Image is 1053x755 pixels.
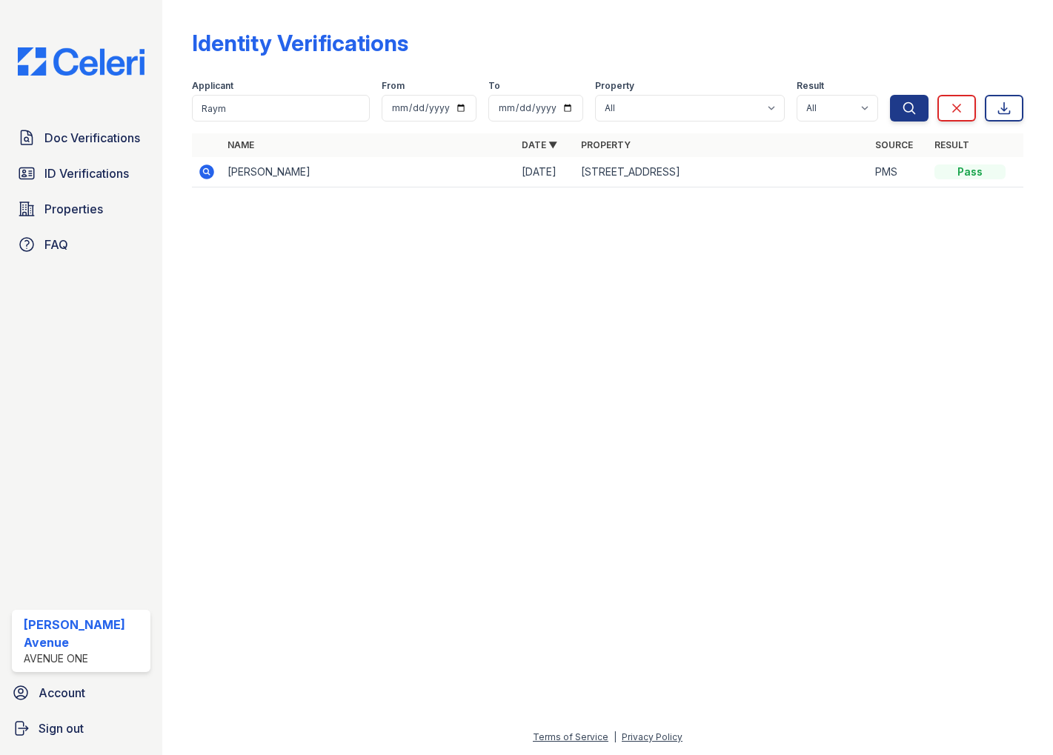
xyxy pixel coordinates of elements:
[595,80,634,92] label: Property
[6,714,156,743] a: Sign out
[192,30,408,56] div: Identity Verifications
[192,95,370,122] input: Search by name or phone number
[934,164,1006,179] div: Pass
[24,616,145,651] div: [PERSON_NAME] Avenue
[533,731,608,742] a: Terms of Service
[382,80,405,92] label: From
[12,123,150,153] a: Doc Verifications
[614,731,617,742] div: |
[44,164,129,182] span: ID Verifications
[222,157,516,187] td: [PERSON_NAME]
[12,159,150,188] a: ID Verifications
[12,230,150,259] a: FAQ
[44,236,68,253] span: FAQ
[875,139,913,150] a: Source
[44,129,140,147] span: Doc Verifications
[869,157,929,187] td: PMS
[227,139,254,150] a: Name
[581,139,631,150] a: Property
[39,719,84,737] span: Sign out
[44,200,103,218] span: Properties
[622,731,682,742] a: Privacy Policy
[39,684,85,702] span: Account
[575,157,869,187] td: [STREET_ADDRESS]
[934,139,969,150] a: Result
[522,139,557,150] a: Date ▼
[797,80,824,92] label: Result
[6,678,156,708] a: Account
[516,157,575,187] td: [DATE]
[12,194,150,224] a: Properties
[24,651,145,666] div: Avenue One
[6,47,156,76] img: CE_Logo_Blue-a8612792a0a2168367f1c8372b55b34899dd931a85d93a1a3d3e32e68fde9ad4.png
[488,80,500,92] label: To
[192,80,233,92] label: Applicant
